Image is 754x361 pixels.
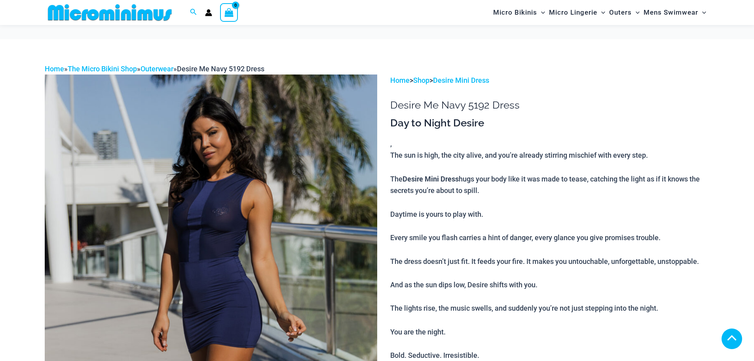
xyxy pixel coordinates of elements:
b: Desire Mini Dress [403,174,459,183]
span: Micro Lingerie [549,2,597,23]
a: Mens SwimwearMenu ToggleMenu Toggle [642,2,708,23]
a: Outerwear [141,65,173,73]
nav: Site Navigation [490,1,710,24]
span: Outers [609,2,632,23]
p: > > [390,74,709,86]
span: Menu Toggle [632,2,640,23]
span: Menu Toggle [537,2,545,23]
a: Search icon link [190,8,197,17]
a: Desire Mini Dress [433,76,489,84]
a: OutersMenu ToggleMenu Toggle [607,2,642,23]
a: Home [45,65,64,73]
span: Menu Toggle [698,2,706,23]
span: Desire Me Navy 5192 Dress [177,65,264,73]
span: Micro Bikinis [493,2,537,23]
a: Micro LingerieMenu ToggleMenu Toggle [547,2,607,23]
a: Account icon link [205,9,212,16]
a: Home [390,76,410,84]
a: Shop [413,76,429,84]
img: MM SHOP LOGO FLAT [45,4,175,21]
span: Mens Swimwear [644,2,698,23]
a: Micro BikinisMenu ToggleMenu Toggle [491,2,547,23]
span: » » » [45,65,264,73]
a: The Micro Bikini Shop [68,65,137,73]
h3: Day to Night Desire [390,117,709,130]
a: View Shopping Cart, empty [220,3,238,21]
span: Menu Toggle [597,2,605,23]
h1: Desire Me Navy 5192 Dress [390,99,709,111]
